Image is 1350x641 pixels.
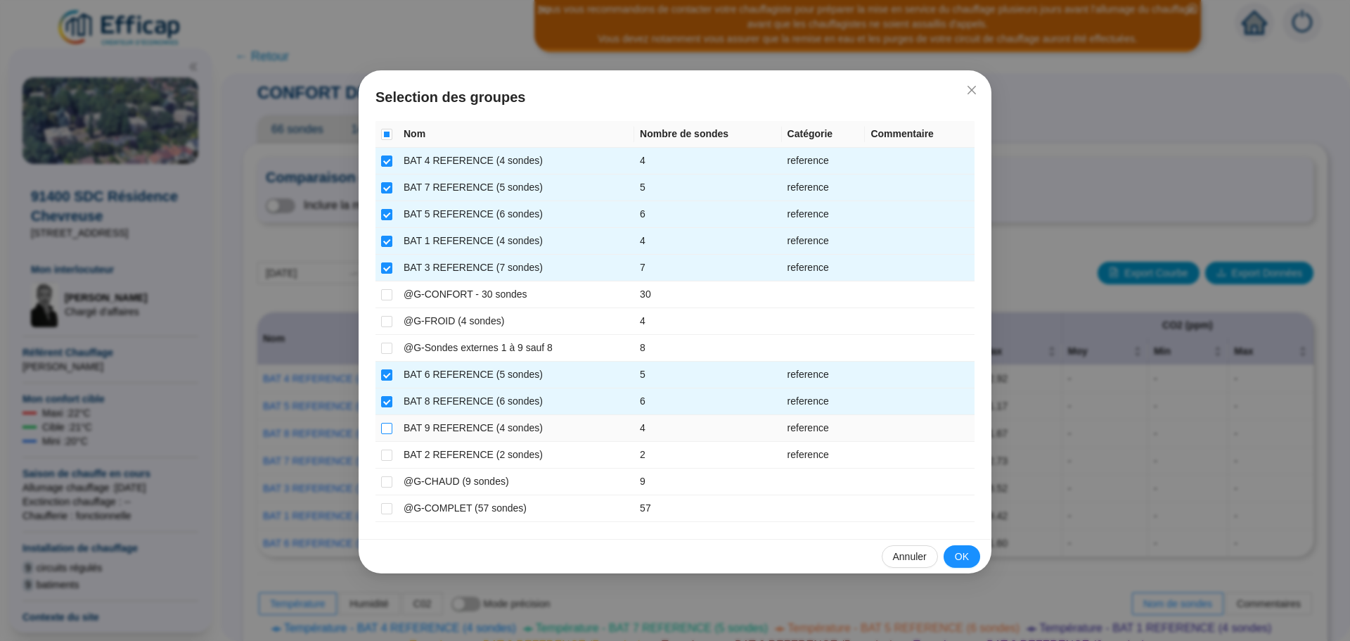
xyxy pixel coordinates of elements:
[782,121,866,148] th: Catégorie
[634,388,781,415] td: 6
[398,495,634,522] td: @G-COMPLET (57 sondes)
[634,495,781,522] td: 57
[398,362,634,388] td: BAT 6 REFERENCE (5 sondes)
[398,308,634,335] td: @G-FROID (4 sondes)
[398,255,634,281] td: BAT 3 REFERENCE (7 sondes)
[398,388,634,415] td: BAT 8 REFERENCE (6 sondes)
[634,174,781,201] td: 5
[398,201,634,228] td: BAT 5 REFERENCE (6 sondes)
[634,335,781,362] td: 8
[634,121,781,148] th: Nombre de sondes
[960,79,983,101] button: Close
[634,469,781,495] td: 9
[782,442,866,469] td: reference
[398,228,634,255] td: BAT 1 REFERENCE (4 sondes)
[882,545,938,568] button: Annuler
[782,255,866,281] td: reference
[398,148,634,174] td: BAT 4 REFERENCE (4 sondes)
[634,255,781,281] td: 7
[966,84,977,96] span: close
[955,550,969,564] span: OK
[893,550,927,564] span: Annuler
[398,415,634,442] td: BAT 9 REFERENCE (4 sondes)
[634,362,781,388] td: 5
[782,362,866,388] td: reference
[398,442,634,469] td: BAT 2 REFERENCE (2 sondes)
[782,148,866,174] td: reference
[398,174,634,201] td: BAT 7 REFERENCE (5 sondes)
[634,201,781,228] td: 6
[634,442,781,469] td: 2
[634,415,781,442] td: 4
[634,281,781,308] td: 30
[375,87,975,107] span: Selection des groupes
[398,281,634,308] td: @G-CONFORT - 30 sondes
[944,545,980,568] button: OK
[865,121,975,148] th: Commentaire
[960,84,983,96] span: Fermer
[782,174,866,201] td: reference
[398,121,634,148] th: Nom
[398,335,634,362] td: @G-Sondes externes 1 à 9 sauf 8
[782,415,866,442] td: reference
[634,228,781,255] td: 4
[634,308,781,335] td: 4
[782,201,866,228] td: reference
[782,388,866,415] td: reference
[634,148,781,174] td: 4
[782,228,866,255] td: reference
[398,469,634,495] td: @G-CHAUD (9 sondes)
